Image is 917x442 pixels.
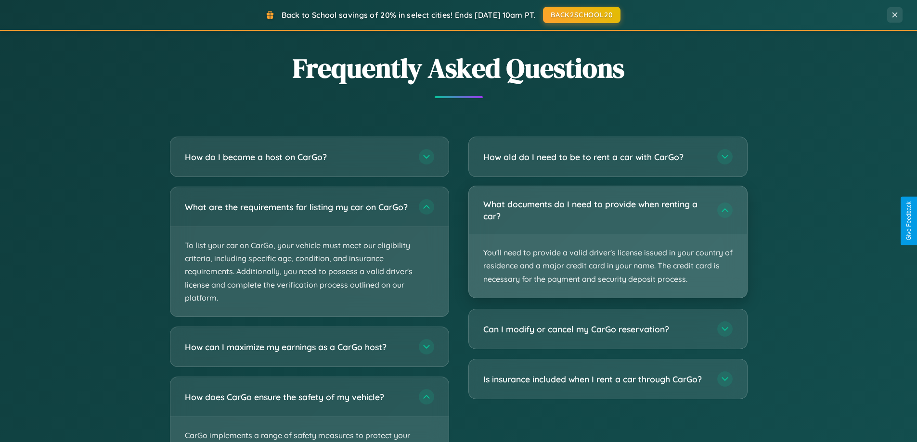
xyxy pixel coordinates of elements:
p: To list your car on CarGo, your vehicle must meet our eligibility criteria, including specific ag... [170,227,449,316]
h3: What documents do I need to provide when renting a car? [483,198,708,222]
p: You'll need to provide a valid driver's license issued in your country of residence and a major c... [469,234,747,298]
h3: How old do I need to be to rent a car with CarGo? [483,151,708,163]
button: BACK2SCHOOL20 [543,7,620,23]
div: Give Feedback [905,202,912,240]
h3: How does CarGo ensure the safety of my vehicle? [185,391,409,403]
h2: Frequently Asked Questions [170,50,748,87]
span: Back to School savings of 20% in select cities! Ends [DATE] 10am PT. [282,10,536,20]
h3: What are the requirements for listing my car on CarGo? [185,201,409,213]
h3: Is insurance included when I rent a car through CarGo? [483,373,708,385]
h3: Can I modify or cancel my CarGo reservation? [483,323,708,335]
h3: How can I maximize my earnings as a CarGo host? [185,341,409,353]
h3: How do I become a host on CarGo? [185,151,409,163]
